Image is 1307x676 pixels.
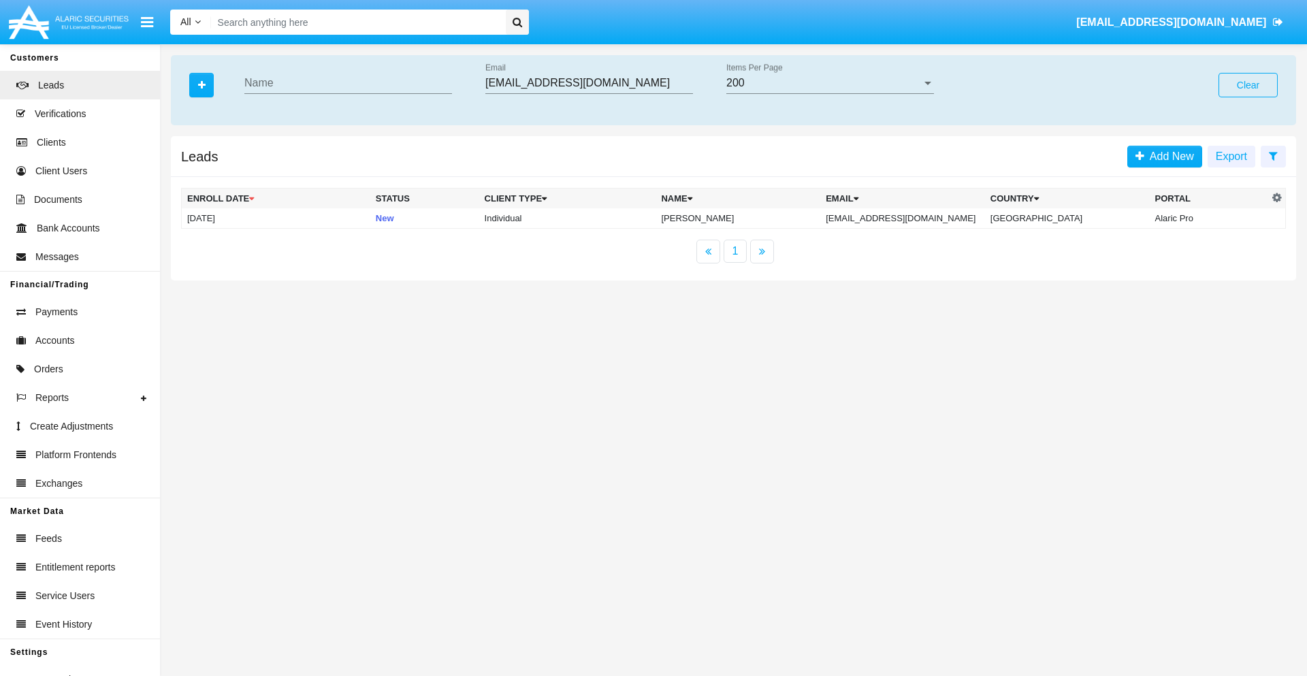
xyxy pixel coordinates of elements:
span: Exchanges [35,477,82,491]
td: [EMAIL_ADDRESS][DOMAIN_NAME] [820,208,985,229]
span: Entitlement reports [35,560,116,575]
span: Export [1216,150,1247,162]
th: Portal [1150,189,1269,209]
span: Verifications [35,107,86,121]
span: 200 [726,77,745,88]
span: [EMAIL_ADDRESS][DOMAIN_NAME] [1076,16,1266,28]
span: Platform Frontends [35,448,116,462]
td: [DATE] [182,208,370,229]
th: Country [985,189,1150,209]
span: Documents [34,193,82,207]
button: Export [1208,146,1255,167]
th: Enroll Date [182,189,370,209]
span: Create Adjustments [30,419,113,434]
span: Leads [38,78,64,93]
img: Logo image [7,2,131,42]
span: Payments [35,305,78,319]
input: Search [211,10,501,35]
span: Add New [1144,150,1194,162]
span: Messages [35,250,79,264]
span: Orders [34,362,63,376]
th: Name [656,189,820,209]
th: Client Type [479,189,656,209]
span: Bank Accounts [37,221,100,236]
span: Feeds [35,532,62,546]
button: Clear [1219,73,1278,97]
span: Accounts [35,334,75,348]
a: Add New [1127,146,1202,167]
a: All [170,15,211,29]
span: Reports [35,391,69,405]
td: [GEOGRAPHIC_DATA] [985,208,1150,229]
td: [PERSON_NAME] [656,208,820,229]
span: Event History [35,617,92,632]
nav: paginator [171,240,1296,263]
th: Email [820,189,985,209]
th: Status [370,189,479,209]
h5: Leads [181,151,219,162]
a: [EMAIL_ADDRESS][DOMAIN_NAME] [1070,3,1290,42]
td: Individual [479,208,656,229]
span: Client Users [35,164,87,178]
td: Alaric Pro [1150,208,1269,229]
td: New [370,208,479,229]
span: Service Users [35,589,95,603]
span: All [180,16,191,27]
span: Clients [37,135,66,150]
